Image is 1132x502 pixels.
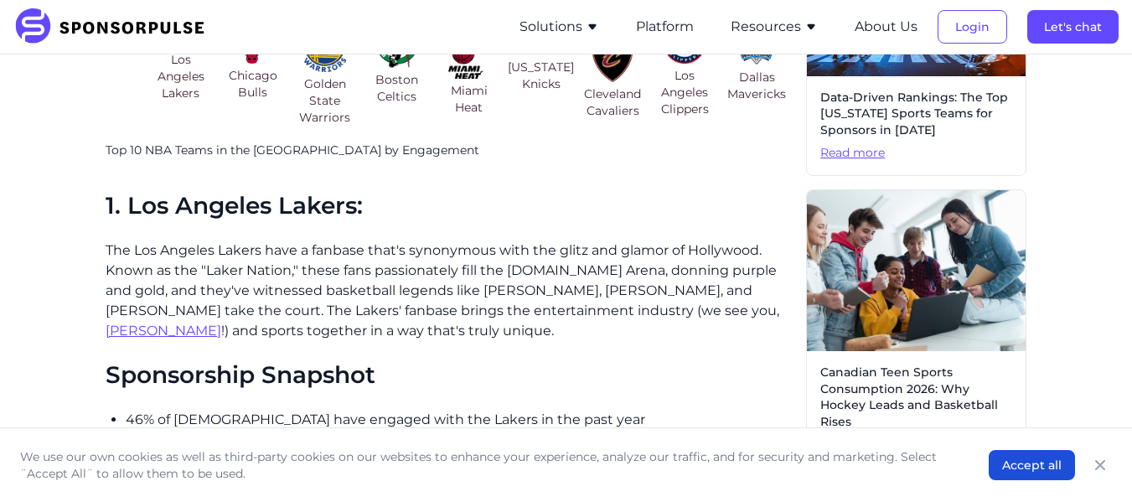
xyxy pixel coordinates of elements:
span: Los Angeles Clippers [652,67,717,117]
span: Data-Driven Rankings: The Top [US_STATE] Sports Teams for Sponsors in [DATE] [820,90,1012,139]
span: Dallas Mavericks [724,69,789,102]
a: [PERSON_NAME] [106,323,221,339]
img: SponsorPulse [13,8,217,45]
span: [US_STATE] Knicks [508,59,574,92]
h2: 1. Los Angeles Lakers: [106,192,793,220]
span: Boston Celtics [364,71,430,105]
button: Solutions [519,17,599,37]
button: About Us [855,17,917,37]
p: The Los Angeles Lakers have a fanbase that's synonymous with the glitz and glamor of Hollywood. K... [106,241,793,341]
p: We use our own cookies as well as third-party cookies on our websites to enhance your experience,... [20,448,955,482]
iframe: Chat Widget [1048,422,1132,502]
a: Platform [636,19,694,34]
p: Top 10 NBA Teams in the [GEOGRAPHIC_DATA] by Engagement [106,142,793,159]
img: Getty images courtesy of Unsplash [807,190,1026,351]
span: Cleveland Cavaliers [580,85,645,119]
a: Login [938,19,1007,34]
button: Login [938,10,1007,44]
button: Let's chat [1027,10,1119,44]
span: Golden State Warriors [292,75,358,126]
button: Resources [731,17,818,37]
button: Accept all [989,450,1075,480]
span: Canadian Teen Sports Consumption 2026: Why Hockey Leads and Basketball Rises [820,365,1012,430]
a: Let's chat [1027,19,1119,34]
span: Los Angeles Lakers [148,51,214,101]
p: 46% of [DEMOGRAPHIC_DATA] have engaged with the Lakers in the past year [126,410,793,430]
span: Chicago Bulls [220,67,286,101]
button: Platform [636,17,694,37]
span: Miami Heat [437,82,502,116]
span: Read more [820,145,1012,162]
h2: Sponsorship Snapshot [106,361,793,390]
a: About Us [855,19,917,34]
a: Canadian Teen Sports Consumption 2026: Why Hockey Leads and Basketball RisesRead more [806,189,1026,468]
